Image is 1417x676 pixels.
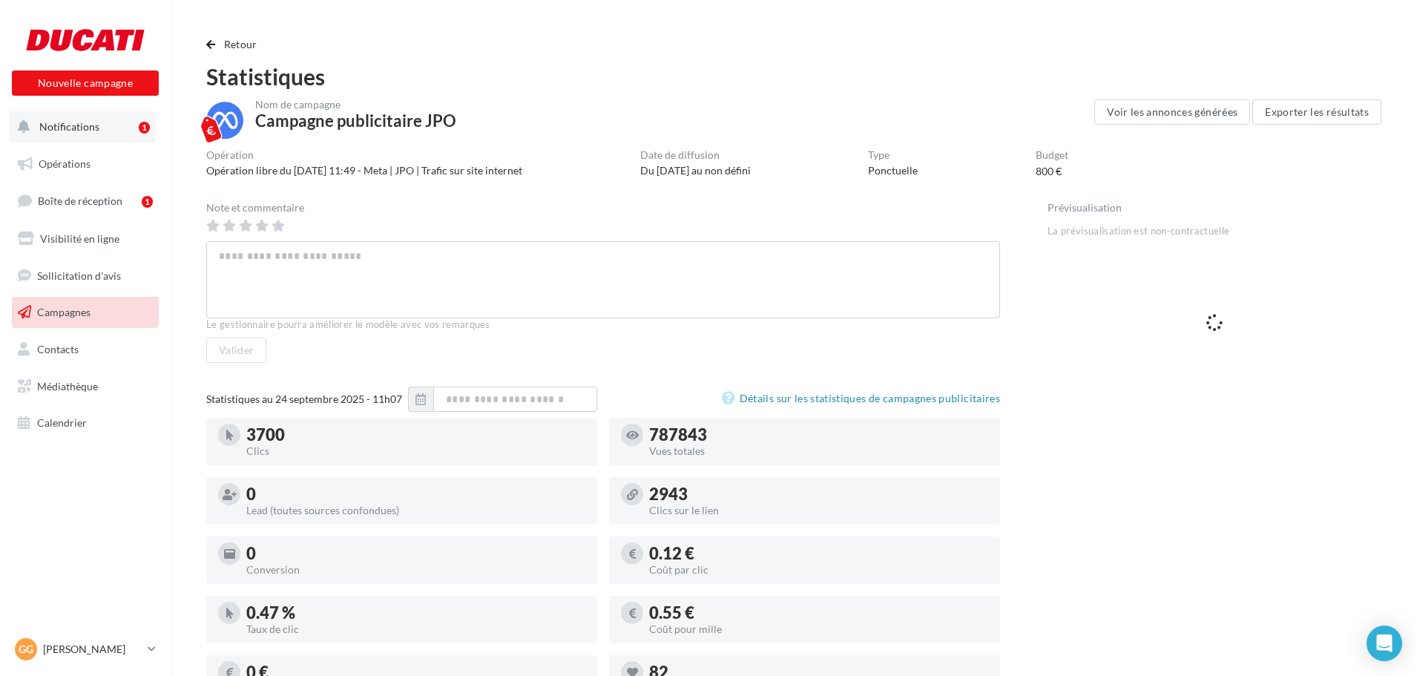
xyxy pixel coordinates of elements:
a: Contacts [9,334,162,365]
span: Campagnes [37,306,91,318]
div: Ponctuelle [868,163,918,178]
div: 787843 [649,427,988,443]
div: 3700 [246,427,585,443]
span: Calendrier [37,416,87,429]
a: Détails sur les statistiques de campagnes publicitaires [722,390,1000,407]
p: [PERSON_NAME] [43,642,142,657]
a: Boîte de réception1 [9,185,162,217]
span: Notifications [39,120,99,133]
div: Campagne publicitaire JPO [255,113,456,129]
a: Médiathèque [9,371,162,402]
div: Open Intercom Messenger [1367,626,1402,661]
span: Boîte de réception [38,194,122,207]
div: Conversion [246,565,585,575]
div: Taux de clic [246,624,585,634]
div: Budget [1036,150,1068,160]
a: Sollicitation d'avis [9,260,162,292]
div: Opération libre du [DATE] 11:49 - Meta | JPO | Trafic sur site internet [206,163,522,178]
div: 0.12 € [649,545,988,562]
span: Gg [19,642,33,657]
div: Du [DATE] au non défini [640,163,751,178]
button: Retour [206,36,263,53]
a: Visibilité en ligne [9,223,162,255]
div: Coût pour mille [649,624,988,634]
span: Opérations [39,157,91,170]
span: Visibilité en ligne [40,232,119,245]
div: Type [868,150,918,160]
a: Gg [PERSON_NAME] [12,635,159,663]
a: Opérations [9,148,162,180]
span: Retour [224,38,257,50]
div: Statistiques au 24 septembre 2025 - 11h07 [206,392,408,407]
button: Voir les annonces générées [1094,99,1250,125]
span: Sollicitation d'avis [37,269,121,281]
div: Clics sur le lien [649,505,988,516]
button: Notifications 1 [9,111,156,142]
div: Coût par clic [649,565,988,575]
div: Lead (toutes sources confondues) [246,505,585,516]
div: 2943 [649,486,988,502]
div: 0 [246,486,585,502]
div: 0.55 € [649,605,988,621]
div: 1 [142,196,153,208]
div: 0.47 % [246,605,585,621]
div: 1 [139,122,150,134]
div: 800 € [1036,164,1062,179]
span: Médiathèque [37,380,98,393]
div: Clics [246,446,585,456]
div: Le gestionnaire pourra améliorer le modèle avec vos remarques [206,318,1000,332]
button: Exporter les résultats [1252,99,1381,125]
div: Prévisualisation [1048,203,1381,213]
div: Nom de campagne [255,99,456,110]
div: Vues totales [649,446,988,456]
span: Contacts [37,343,79,355]
div: Note et commentaire [206,203,1000,213]
a: Calendrier [9,407,162,439]
div: Date de diffusion [640,150,751,160]
button: Valider [206,338,266,363]
a: Campagnes [9,297,162,328]
div: Statistiques [206,65,1381,88]
button: Nouvelle campagne [12,70,159,96]
div: 0 [246,545,585,562]
div: Opération [206,150,522,160]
